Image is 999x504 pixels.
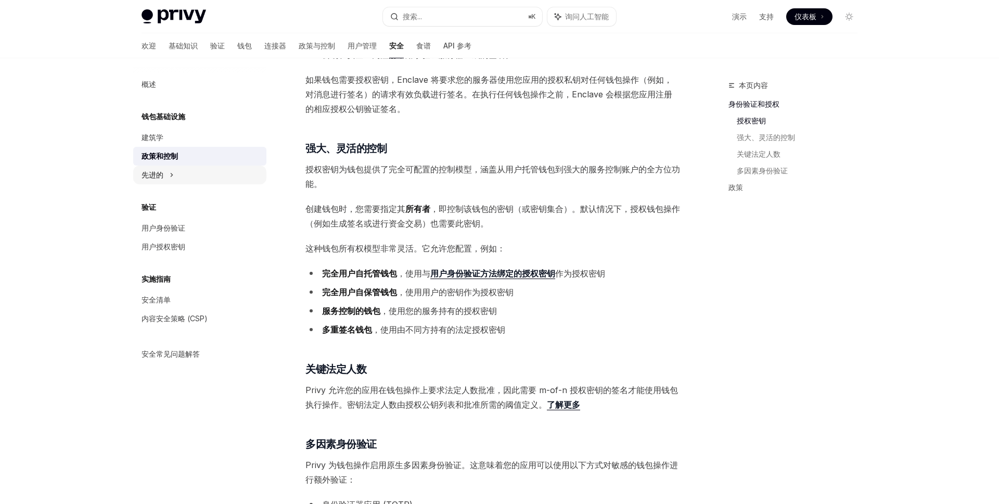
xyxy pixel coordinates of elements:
[142,133,163,142] font: 建筑学
[305,438,377,450] font: 多因素身份验证
[737,112,866,129] a: 授权密钥
[397,268,430,279] font: ，使用与
[305,142,387,155] font: 强大、灵活的控制
[759,12,774,21] font: 支持
[305,385,678,410] font: Privy 允许您的应用在钱包操作上要求法定人数批准，因此需要 m-of-n 授权密钥的签名才能使用钱包执行操作。密钥法定人数由授权公钥列表和批准所需的阈值定义。
[403,12,422,21] font: 搜索...
[416,41,431,50] font: 食谱
[737,149,780,158] font: 关键法定人数
[728,99,779,108] font: 身份验证和授权
[264,41,286,50] font: 连接器
[547,399,580,410] a: 了解更多
[416,33,431,58] a: 食谱
[322,287,397,297] font: 完全用户自保管钱包
[264,33,286,58] a: 连接器
[305,74,672,114] font: 如果钱包需要授权密钥，Enclave 将要求您的服务器使用您应用的授权私钥对任何钱包操作（例如，对消息进行签名）的请求有效负载进行签名。在执行任何钱包操作之前，Enclave 会根据您应用注册的...
[737,133,795,142] font: 强大、灵活的控制
[237,41,252,50] font: 钱包
[841,8,857,25] button: 切换暗模式
[142,41,156,50] font: 欢迎
[305,363,366,375] font: 关键法定人数
[528,12,531,20] font: ⌘
[759,11,774,22] a: 支持
[732,11,747,22] a: 演示
[531,12,536,20] font: K
[348,33,377,58] a: 用户管理
[322,324,372,335] font: 多重签名钱包
[133,128,266,147] a: 建筑学
[322,306,380,316] font: 服务控制的钱包
[142,242,185,251] font: 用户授权密钥
[133,147,266,166] a: 政策和控制
[133,75,266,94] a: 概述
[348,41,377,50] font: 用户管理
[142,152,178,160] font: 政策和控制
[405,204,430,214] font: 所有者
[237,33,252,58] a: 钱包
[380,306,497,316] font: ，使用您的服务持有的授权密钥
[383,7,542,26] button: 搜索...⌘K
[565,12,609,21] font: 询问人工智能
[210,33,225,58] a: 验证
[728,96,866,112] a: 身份验证和授权
[555,268,605,279] font: 作为授权密钥
[305,243,505,254] font: 这种钱包所有权模型非常灵活。它允许您配置，例如：
[430,268,555,279] a: 用户身份验证方法绑定的授权密钥
[142,349,200,358] font: 安全常见问题解答
[786,8,832,25] a: 仪表板
[737,129,866,146] a: 强大、灵活的控制
[547,7,616,26] button: 询问人工智能
[728,179,866,196] a: 政策
[389,41,404,50] font: 安全
[169,33,198,58] a: 基础知识
[210,41,225,50] font: 验证
[795,12,816,21] font: 仪表板
[732,12,747,21] font: 演示
[397,287,514,297] font: ，使用用户的密钥作为授权密钥
[169,41,198,50] font: 基础知识
[133,237,266,256] a: 用户授权密钥
[305,204,405,214] font: 创建钱包时，您需要指定其
[142,274,171,283] font: 实施指南
[133,309,266,328] a: 内容安全策略 (CSP)
[737,166,788,175] font: 多因素身份验证
[389,33,404,58] a: 安全
[305,204,680,229] font: ，即控制该钱包的密钥（或密钥集合）。默认情况下，授权钱包操作（例如生成签名或进行资金交易）也需要此密钥。
[133,291,266,309] a: 安全清单
[430,268,555,279] font: 用户身份验证方法绑定的授权密钥
[142,314,208,323] font: 内容安全策略 (CSP)
[142,295,171,304] font: 安全清单
[443,41,471,50] font: API 参考
[133,219,266,237] a: 用户身份验证
[737,146,866,162] a: 关键法定人数
[737,162,866,179] a: 多因素身份验证
[728,183,743,192] font: 政策
[305,460,678,485] font: Privy 为钱包操作启用原生多因素身份验证。这意味着您的应用可以使用以下方式对敏感的钱包操作进行额外验证：
[142,33,156,58] a: 欢迎
[133,345,266,363] a: 安全常见问题解答
[737,116,766,125] font: 授权密钥
[299,41,335,50] font: 政策与控制
[142,80,156,89] font: 概述
[142,223,185,232] font: 用户身份验证
[305,164,680,189] font: 授权密钥为钱包提供了完全可配置的控制模型，涵盖从用户托管钱包到强大的服务控制账户的全方位功能。
[299,33,335,58] a: 政策与控制
[142,203,156,211] font: 验证
[372,324,505,335] font: ，使用由不同方持有的法定授权密钥
[142,9,206,24] img: 灯光标志
[443,33,471,58] a: API 参考
[322,268,397,279] font: 完全用户自托管钱包
[142,112,185,121] font: 钱包基础设施
[739,81,768,90] font: 本页内容
[142,170,163,179] font: 先进的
